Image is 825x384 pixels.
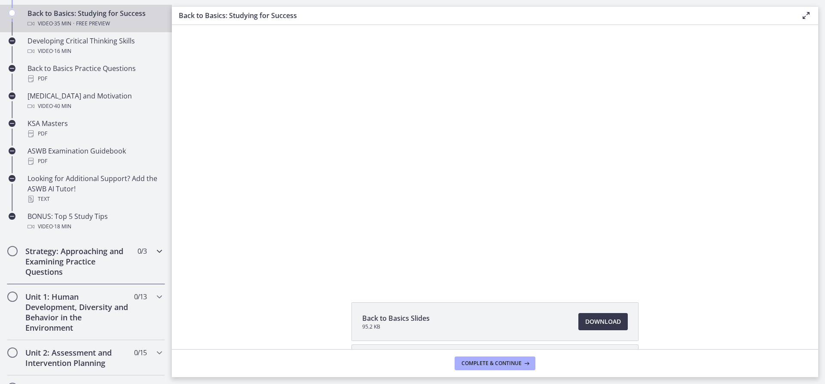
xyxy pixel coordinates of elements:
[27,46,162,56] div: Video
[25,292,130,333] h2: Unit 1: Human Development, Diversity and Behavior in the Environment
[25,347,130,368] h2: Unit 2: Assessment and Intervention Planning
[134,347,147,358] span: 0 / 15
[172,25,818,283] iframe: Video Lesson
[27,194,162,204] div: Text
[27,36,162,56] div: Developing Critical Thinking Skills
[73,18,74,29] span: ·
[27,74,162,84] div: PDF
[27,91,162,111] div: [MEDICAL_DATA] and Motivation
[27,173,162,204] div: Looking for Additional Support? Add the ASWB AI Tutor!
[27,211,162,232] div: BONUS: Top 5 Study Tips
[27,8,162,29] div: Back to Basics: Studying for Success
[25,246,130,277] h2: Strategy: Approaching and Examining Practice Questions
[585,316,621,327] span: Download
[27,129,162,139] div: PDF
[27,118,162,139] div: KSA Masters
[134,292,147,302] span: 0 / 13
[53,101,71,111] span: · 40 min
[27,146,162,166] div: ASWB Examination Guidebook
[27,156,162,166] div: PDF
[461,360,522,367] span: Complete & continue
[53,18,71,29] span: · 35 min
[179,10,787,21] h3: Back to Basics: Studying for Success
[53,221,71,232] span: · 18 min
[137,246,147,256] span: 0 / 3
[27,63,162,84] div: Back to Basics Practice Questions
[76,18,110,29] span: Free preview
[53,46,71,56] span: · 16 min
[27,101,162,111] div: Video
[362,323,430,330] span: 95.2 KB
[578,313,628,330] a: Download
[27,221,162,232] div: Video
[455,356,535,370] button: Complete & continue
[27,18,162,29] div: Video
[362,313,430,323] span: Back to Basics Slides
